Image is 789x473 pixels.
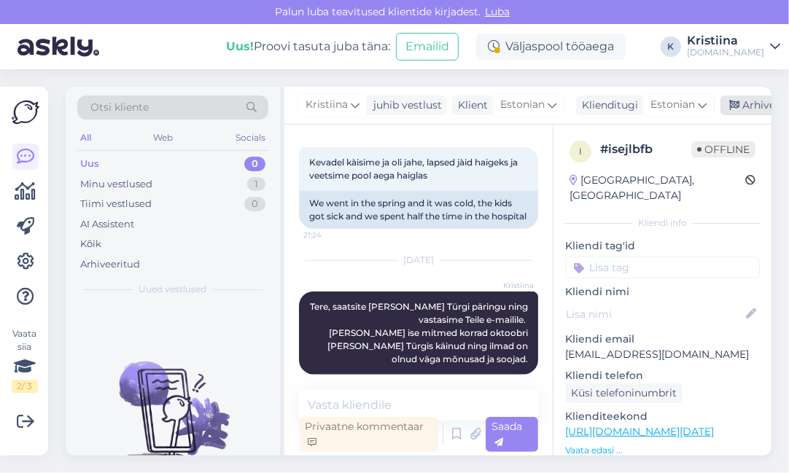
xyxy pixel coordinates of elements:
img: Askly Logo [12,98,39,126]
span: Tere, saatsite [PERSON_NAME] Türgi päringu ning vastasime Teile e-mailile. [PERSON_NAME] ise mitm... [310,301,530,364]
span: i [579,146,582,157]
div: Kõik [80,237,101,251]
div: Kliendi info [565,216,760,230]
p: [EMAIL_ADDRESS][DOMAIN_NAME] [565,347,760,362]
span: Kristiina [479,280,534,291]
b: Uus! [226,39,254,53]
div: Klienditugi [576,98,638,113]
p: Vaata edasi ... [565,444,760,457]
div: juhib vestlust [368,98,442,113]
div: Küsi telefoninumbrit [565,383,683,403]
span: Offline [691,141,755,157]
div: [DOMAIN_NAME] [687,47,764,58]
div: All [77,128,94,147]
input: Lisa tag [565,257,760,278]
div: 0 [244,157,265,171]
div: # isejlbfb [600,141,691,158]
div: Tiimi vestlused [80,197,152,211]
button: Emailid [396,33,459,60]
div: K [661,36,681,57]
div: 2 / 3 [12,380,38,393]
input: Lisa nimi [566,306,743,322]
div: Socials [233,128,268,147]
div: We went in the spring and it was cold, the kids got sick and we spent half the time in the hospital [299,191,538,229]
p: Kliendi tag'id [565,238,760,254]
span: 8:07 [479,375,534,386]
div: 1 [247,177,265,192]
span: Luba [481,5,514,18]
span: Otsi kliente [90,100,149,115]
a: [URL][DOMAIN_NAME][DATE] [565,425,714,438]
img: No chats [66,335,280,466]
span: Estonian [500,97,545,113]
div: [GEOGRAPHIC_DATA], [GEOGRAPHIC_DATA] [570,173,745,203]
span: Saada [491,420,522,448]
p: Klienditeekond [565,409,760,424]
div: Proovi tasuta juba täna: [226,38,390,55]
div: Kristiina [687,35,764,47]
p: Kliendi telefon [565,368,760,383]
div: AI Assistent [80,217,134,232]
div: 0 [244,197,265,211]
span: Uued vestlused [139,283,207,296]
div: Klient [452,98,488,113]
div: Web [151,128,176,147]
div: [DATE] [299,254,538,267]
span: 21:24 [303,230,358,241]
div: Vaata siia [12,327,38,393]
div: Uus [80,157,99,171]
p: Kliendi nimi [565,284,760,300]
div: Arhiveeritud [80,257,140,272]
p: Kliendi email [565,332,760,347]
span: Kristiina [306,97,348,113]
div: Privaatne kommentaar [299,417,438,452]
span: Estonian [650,97,695,113]
div: Minu vestlused [80,177,152,192]
a: Kristiina[DOMAIN_NAME] [687,35,780,58]
div: Väljaspool tööaega [476,34,626,60]
span: Kevadel kàisime ja oli jahe, lapsed jàid haigeks ja veetsime pool aega haiglas [309,157,520,181]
